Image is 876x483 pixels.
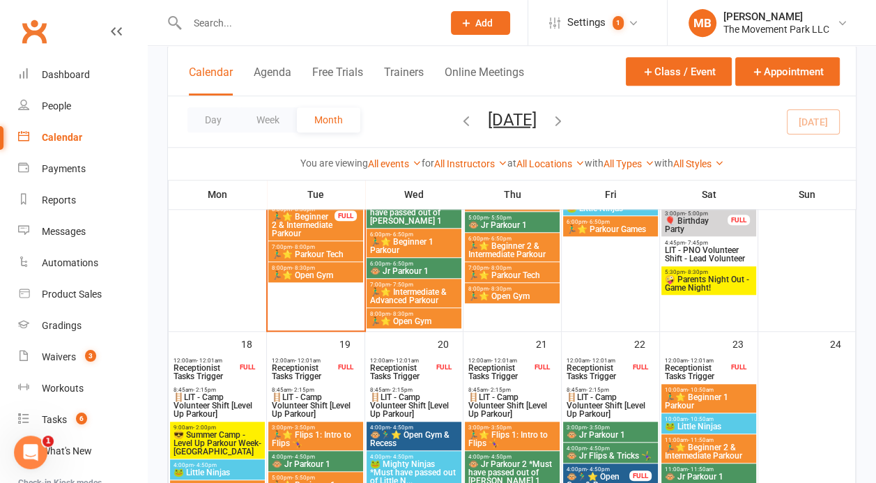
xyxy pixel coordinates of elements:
a: Workouts [18,373,147,404]
span: 🐸 Little Ninjas [173,468,262,477]
span: 11:00am [664,466,753,473]
div: MB [689,9,716,37]
span: - 12:01am [491,358,517,364]
div: FULL [335,362,357,372]
div: 22 [634,332,659,355]
div: 19 [339,332,364,355]
span: 4:00pm [173,462,262,468]
span: - 6:50pm [390,261,413,267]
span: - 6:50pm [489,236,512,242]
span: 🐵 Jr Parkour 1 [468,221,557,229]
span: - 8:30pm [292,265,315,271]
span: 🏃‍♂️⭐ Beginner 1 Parkour [369,238,459,254]
a: Clubworx [17,14,52,49]
span: 3:00pm [566,424,655,431]
div: Workouts [42,383,84,394]
span: 10:00am [664,387,753,393]
span: 7:00pm [468,265,557,271]
span: - 8:00pm [489,265,512,271]
span: 🏃‍♂️⭐ Beginner 1 Parkour [664,393,753,410]
span: 4:00pm [566,445,655,452]
div: FULL [629,470,652,481]
span: 12:00am [664,358,728,364]
span: 8:00pm [369,311,459,317]
div: Reports [42,194,76,206]
span: - 2:00pm [193,424,216,431]
span: 4:00pm [369,424,459,431]
a: What's New [18,436,147,467]
span: - 8:30pm [685,269,708,275]
span: 4:00pm [566,466,630,473]
span: - 2:15pm [488,387,511,393]
span: - 4:50pm [390,454,413,460]
th: Wed [365,180,463,209]
span: 8:45am [468,387,557,393]
span: 🪜LIT - Camp Volunteer Shift [Level Up Parkour] [173,393,262,418]
span: 🪜LIT - Camp Volunteer Shift [Level Up Parkour] [468,393,557,418]
div: People [42,100,71,112]
button: Agenda [254,66,291,95]
span: 🐵 Jr Parkour 1 [566,431,655,439]
span: 12:00am [173,358,237,364]
span: 1 [43,436,54,447]
div: [PERSON_NAME] [723,10,829,23]
span: 🪜LIT - Camp Volunteer Shift [Level Up Parkour] [369,393,459,418]
span: 🐵 Jr Flips & Tricks 🤸‍♀️ [566,452,655,460]
span: - 10:50am [688,416,714,422]
button: Calendar [189,66,233,95]
span: - 4:50pm [194,462,217,468]
span: 🏃‍♂️⭐ Open Gym [468,292,557,300]
span: Receptionist Tasks Trigger [173,364,237,381]
span: - 12:01am [197,358,222,364]
span: 7:00pm [369,282,459,288]
strong: at [507,158,516,169]
a: Reports [18,185,147,216]
span: 3:00pm [468,424,557,431]
span: Receptionist Tasks Trigger [271,364,335,381]
span: - 12:01am [295,358,321,364]
span: - 5:00pm [685,210,708,217]
div: What's New [42,445,92,457]
span: - 8:00pm [292,244,315,250]
button: Day [187,107,239,132]
div: FULL [531,362,553,372]
button: [DATE] [488,109,537,129]
span: 6:00pm [369,261,459,267]
strong: for [422,158,434,169]
span: 4:00pm [468,454,557,460]
span: 5:00pm [271,475,360,481]
span: - 5:50pm [292,475,315,481]
a: Waivers 3 [18,342,147,373]
span: - 4:50pm [587,445,610,452]
span: 8:45am [271,387,360,393]
span: 12:00am [468,358,532,364]
span: - 4:50pm [489,454,512,460]
span: 🏃‍♂️⭐ Flips 1: Intro to Flips 🤸‍♀️ [468,431,557,447]
div: Waivers [42,351,76,362]
span: 🎈 Birthday Party [664,217,728,233]
span: - 12:01am [688,358,714,364]
span: - 8:30pm [489,286,512,292]
span: Receptionist Tasks Trigger [566,364,630,381]
div: The Movement Park LLC [723,23,829,36]
span: 7:00pm [271,244,360,250]
button: Week [239,107,297,132]
span: - 2:15pm [390,387,413,393]
span: 🏃‍♂️⭐ Open Gym [369,317,459,325]
span: 5:00pm [468,215,557,221]
span: - 6:50pm [587,219,610,225]
span: 🪜LIT - Camp Volunteer Shift [Level Up Parkour] [566,393,655,418]
span: Receptionist Tasks Trigger [664,364,728,381]
span: 1 [613,16,624,30]
button: Add [451,11,510,35]
div: FULL [728,362,750,372]
span: - 4:50pm [390,424,413,431]
span: 5:30pm [664,269,753,275]
iframe: Intercom live chat [14,436,47,469]
span: 🏃‍♂️⭐ Beginner 2 & Intermediate Parkour [468,242,557,259]
span: 🏃‍♂️⭐ Parkour Tech [271,250,360,259]
span: 🤪 Parents Night Out - Game Night! [664,275,753,292]
span: 😎 Summer Camp - Level Up Parkour Week-[GEOGRAPHIC_DATA] [173,431,262,456]
span: 9:00am [173,424,262,431]
span: 🏃‍♂️⭐ Open Gym [271,271,360,279]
